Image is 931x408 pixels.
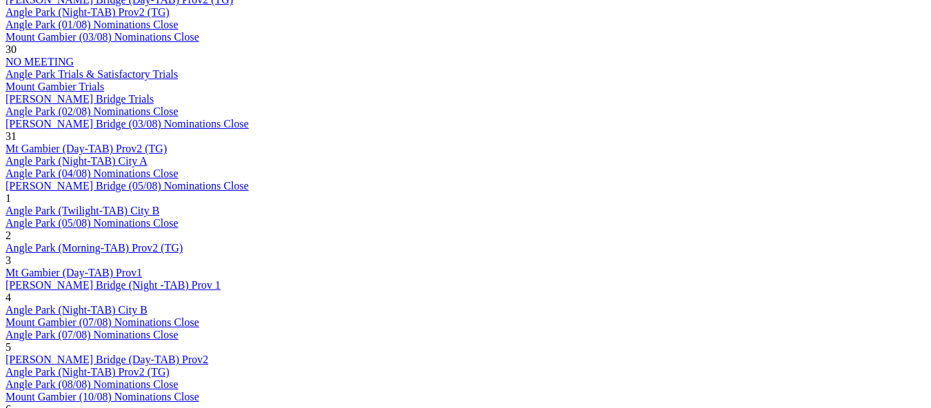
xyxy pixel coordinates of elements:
a: Angle Park (07/08) Nominations Close [6,329,178,340]
a: [PERSON_NAME] Bridge (05/08) Nominations Close [6,180,249,192]
span: 30 [6,43,17,55]
a: Mt Gambier (Day-TAB) Prov2 (TG) [6,143,167,154]
a: Angle Park (Night-TAB) City B [6,304,147,316]
span: 2 [6,229,11,241]
span: 1 [6,192,11,204]
a: Mount Gambier (07/08) Nominations Close [6,316,199,328]
a: [PERSON_NAME] Bridge (Day-TAB) Prov2 [6,354,208,365]
a: Mt Gambier (Day-TAB) Prov1 [6,267,142,278]
a: Angle Park (Morning-TAB) Prov2 (TG) [6,242,183,254]
a: [PERSON_NAME] Bridge (Night -TAB) Prov 1 [6,279,221,291]
a: Angle Park (05/08) Nominations Close [6,217,178,229]
a: Angle Park (Night-TAB) Prov2 (TG) [6,6,170,18]
a: Mount Gambier (03/08) Nominations Close [6,31,199,43]
a: Angle Park (01/08) Nominations Close [6,19,178,30]
a: Mount Gambier Trials [6,81,104,92]
a: Angle Park (08/08) Nominations Close [6,378,178,390]
span: 3 [6,254,11,266]
a: Angle Park (02/08) Nominations Close [6,105,178,117]
a: Angle Park (Night-TAB) Prov2 (TG) [6,366,170,378]
a: [PERSON_NAME] Bridge Trials [6,93,154,105]
a: NO MEETING [6,56,74,68]
span: 4 [6,292,11,303]
a: [PERSON_NAME] Bridge (03/08) Nominations Close [6,118,249,130]
span: 5 [6,341,11,353]
a: Angle Park (Night-TAB) City A [6,155,147,167]
span: 31 [6,130,17,142]
a: Mount Gambier (10/08) Nominations Close [6,391,199,402]
a: Angle Park Trials & Satisfactory Trials [6,68,178,80]
a: Angle Park (04/08) Nominations Close [6,167,178,179]
a: Angle Park (Twilight-TAB) City B [6,205,159,216]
